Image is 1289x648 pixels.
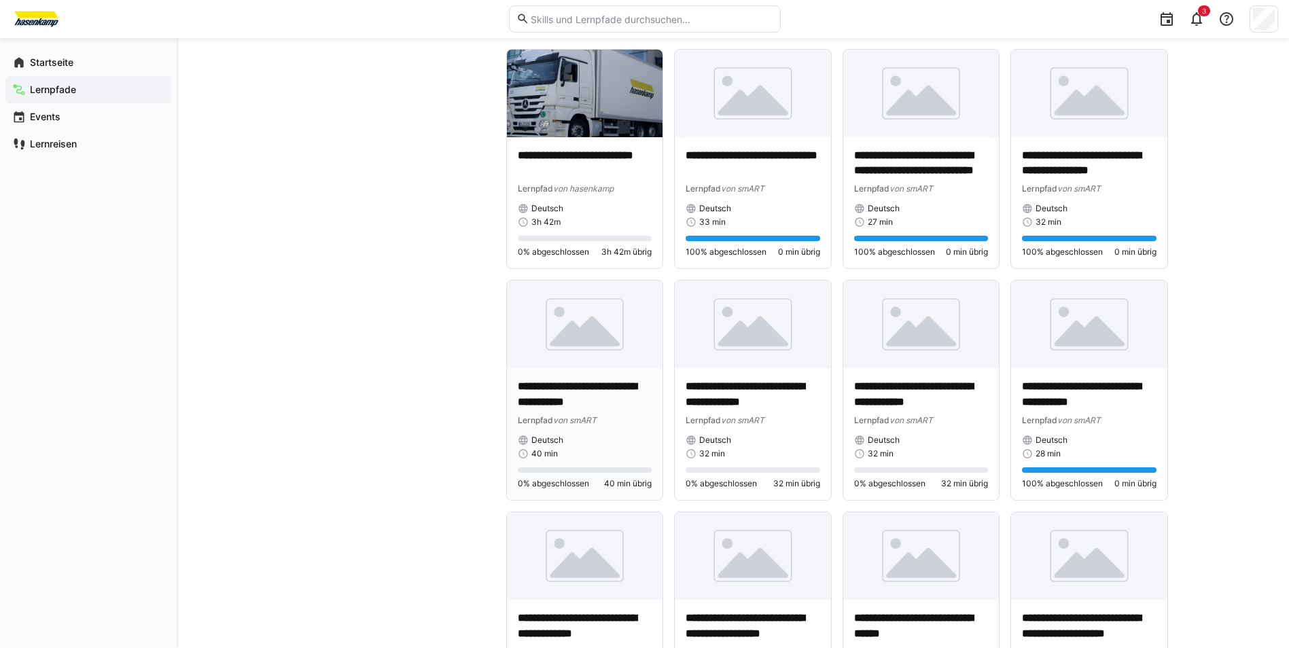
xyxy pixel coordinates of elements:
[854,415,889,425] span: Lernpfad
[553,415,597,425] span: von smART
[604,478,652,489] span: 40 min übrig
[1036,435,1067,446] span: Deutsch
[1022,415,1057,425] span: Lernpfad
[721,183,764,194] span: von smART
[843,281,1000,368] img: image
[529,13,773,25] input: Skills und Lernpfade durchsuchen…
[854,478,925,489] span: 0% abgeschlossen
[889,183,933,194] span: von smART
[1022,478,1103,489] span: 100% abgeschlossen
[773,478,820,489] span: 32 min übrig
[1011,50,1167,137] img: image
[518,183,553,194] span: Lernpfad
[507,50,663,137] img: image
[531,435,563,446] span: Deutsch
[868,203,900,214] span: Deutsch
[1114,247,1156,257] span: 0 min übrig
[1022,183,1057,194] span: Lernpfad
[686,247,766,257] span: 100% abgeschlossen
[686,183,721,194] span: Lernpfad
[946,247,988,257] span: 0 min übrig
[675,281,831,368] img: image
[1114,478,1156,489] span: 0 min übrig
[889,415,933,425] span: von smART
[507,512,663,600] img: image
[868,448,894,459] span: 32 min
[699,435,731,446] span: Deutsch
[531,203,563,214] span: Deutsch
[675,50,831,137] img: image
[1011,281,1167,368] img: image
[1036,203,1067,214] span: Deutsch
[1057,183,1101,194] span: von smART
[854,183,889,194] span: Lernpfad
[699,203,731,214] span: Deutsch
[1036,448,1061,459] span: 28 min
[686,478,757,489] span: 0% abgeschlossen
[1011,512,1167,600] img: image
[941,478,988,489] span: 32 min übrig
[518,478,589,489] span: 0% abgeschlossen
[675,512,831,600] img: image
[686,415,721,425] span: Lernpfad
[507,281,663,368] img: image
[854,247,935,257] span: 100% abgeschlossen
[868,217,893,228] span: 27 min
[699,217,726,228] span: 33 min
[699,448,725,459] span: 32 min
[721,415,764,425] span: von smART
[601,247,652,257] span: 3h 42m übrig
[518,415,553,425] span: Lernpfad
[1057,415,1101,425] span: von smART
[843,512,1000,600] img: image
[1036,217,1061,228] span: 32 min
[531,217,561,228] span: 3h 42m
[843,50,1000,137] img: image
[1202,7,1206,15] span: 3
[531,448,558,459] span: 40 min
[868,435,900,446] span: Deutsch
[518,247,589,257] span: 0% abgeschlossen
[778,247,820,257] span: 0 min übrig
[1022,247,1103,257] span: 100% abgeschlossen
[553,183,614,194] span: von hasenkamp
